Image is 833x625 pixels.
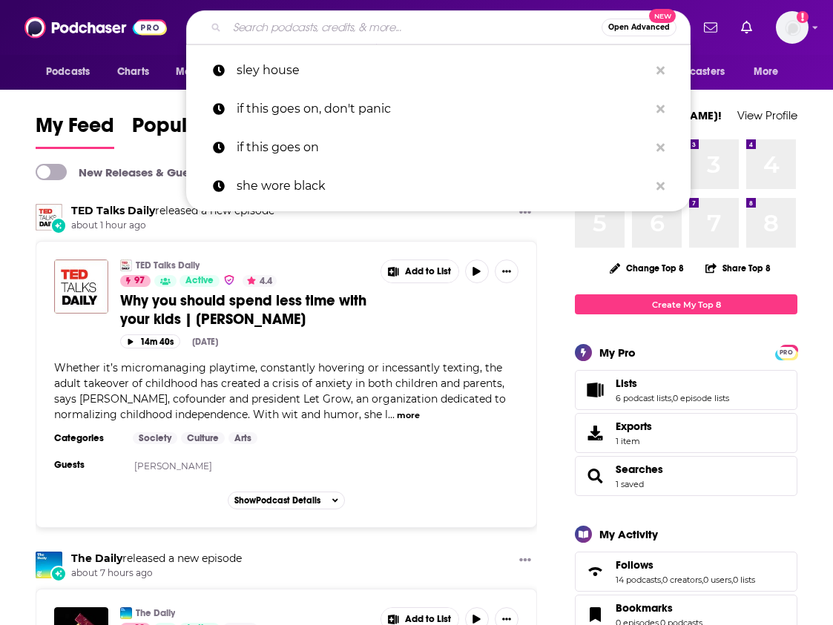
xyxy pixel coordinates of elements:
h3: released a new episode [71,204,274,218]
a: Follows [616,558,755,572]
span: Follows [575,552,797,592]
p: if this goes on, don't panic [237,90,649,128]
a: 97 [120,275,151,287]
span: Charts [117,62,149,82]
h3: released a new episode [71,552,242,566]
a: TED Talks Daily [120,259,132,271]
div: Search podcasts, credits, & more... [186,10,691,44]
span: Exports [616,420,652,433]
p: she wore black [237,167,649,205]
a: 0 users [703,575,731,585]
button: 14m 40s [120,334,180,348]
a: 0 episode lists [673,393,729,403]
button: Show profile menu [776,11,809,44]
button: Change Top 8 [601,259,693,277]
span: , [671,393,673,403]
span: Open Advanced [608,24,670,31]
span: Lists [575,370,797,410]
a: Show notifications dropdown [698,15,723,40]
button: open menu [644,58,746,86]
p: if this goes on [237,128,649,167]
span: , [702,575,703,585]
a: New Releases & Guests Only [36,164,231,180]
img: Why you should spend less time with your kids | Lenore Skenazy [54,259,108,314]
button: open menu [36,58,109,86]
span: Active [185,274,214,288]
span: 97 [134,274,145,288]
a: Society [133,432,177,444]
span: 1 item [616,436,652,446]
a: Podchaser - Follow, Share and Rate Podcasts [24,13,167,42]
button: Share Top 8 [705,254,771,282]
a: Charts [108,58,158,86]
a: 6 podcast lists [616,393,671,403]
a: [PERSON_NAME] [134,460,212,472]
a: Bookmarks [616,601,702,615]
a: 0 lists [733,575,755,585]
span: , [661,575,662,585]
a: 1 saved [616,479,644,489]
button: ShowPodcast Details [228,492,345,509]
span: Podcasts [46,62,90,82]
a: View Profile [737,108,797,122]
span: Add to List [405,614,451,625]
a: The Daily [136,607,175,619]
img: TED Talks Daily [36,204,62,231]
button: 4.4 [243,275,277,287]
span: Searches [575,456,797,496]
div: New Episode [50,566,67,582]
a: Bookmarks [580,604,610,625]
span: about 1 hour ago [71,219,274,232]
a: Create My Top 8 [575,294,797,314]
a: she wore black [186,167,691,205]
a: Searches [580,466,610,486]
span: Monitoring [176,62,228,82]
span: Why you should spend less time with your kids | [PERSON_NAME] [120,291,366,328]
div: New Episode [50,217,67,234]
span: Bookmarks [616,601,673,615]
a: Follows [580,561,610,582]
a: Why you should spend less time with your kids | [PERSON_NAME] [120,291,370,328]
div: [DATE] [192,337,218,347]
button: Show More Button [513,204,537,222]
span: Logged in as putnampublicity [776,11,809,44]
img: The Daily [120,607,132,619]
a: Searches [616,463,663,476]
a: 0 creators [662,575,702,585]
span: Follows [616,558,653,572]
button: Show More Button [381,260,458,282]
a: TED Talks Daily [136,259,200,271]
h3: Guests [54,459,121,471]
a: Lists [616,377,729,390]
a: Popular Feed [132,113,258,149]
span: Add to List [405,266,451,277]
span: Show Podcast Details [234,495,320,506]
a: My Feed [36,113,114,149]
span: , [731,575,733,585]
a: Culture [181,432,225,444]
span: PRO [777,347,795,358]
a: 14 podcasts [616,575,661,585]
button: open menu [743,58,797,86]
span: about 7 hours ago [71,567,242,580]
a: Arts [228,432,257,444]
a: Exports [575,413,797,453]
a: Show notifications dropdown [735,15,758,40]
img: verified Badge [223,274,235,286]
a: Lists [580,380,610,400]
a: TED Talks Daily [71,204,155,217]
h3: Categories [54,432,121,444]
button: open menu [165,58,248,86]
span: ... [388,408,395,421]
span: Popular Feed [132,113,258,147]
button: Open AdvancedNew [602,19,676,36]
a: The Daily [71,552,122,565]
a: if this goes on, don't panic [186,90,691,128]
img: User Profile [776,11,809,44]
a: Active [180,275,220,287]
span: Whether it’s micromanaging playtime, constantly hovering or incessantly texting, the adult takeov... [54,361,506,421]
